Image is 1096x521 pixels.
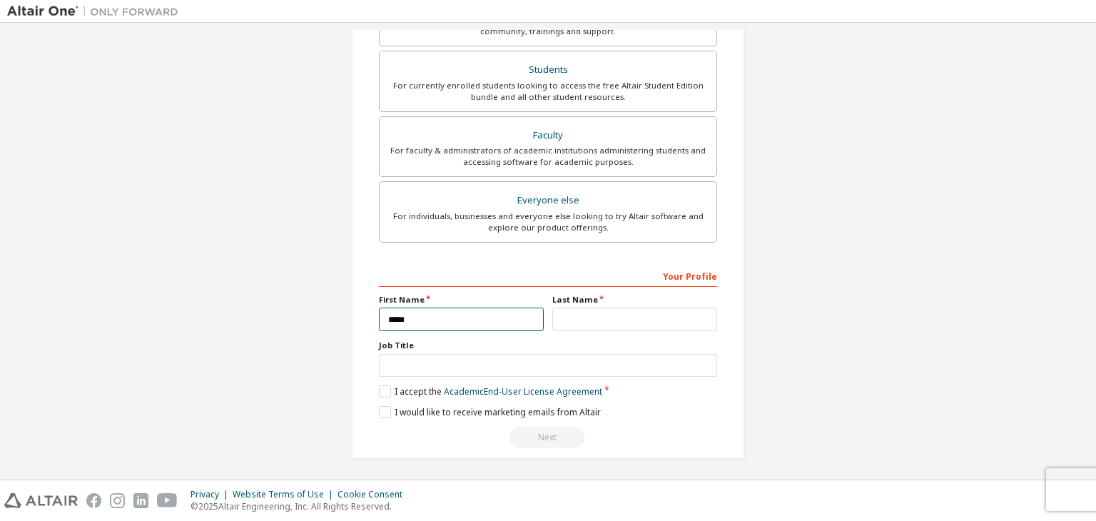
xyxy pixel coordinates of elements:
[444,385,602,398] a: Academic End-User License Agreement
[379,406,601,418] label: I would like to receive marketing emails from Altair
[191,489,233,500] div: Privacy
[388,191,708,211] div: Everyone else
[157,493,178,508] img: youtube.svg
[379,427,717,448] div: Read and acccept EULA to continue
[379,294,544,305] label: First Name
[4,493,78,508] img: altair_logo.svg
[388,211,708,233] div: For individuals, businesses and everyone else looking to try Altair software and explore our prod...
[388,80,708,103] div: For currently enrolled students looking to access the free Altair Student Edition bundle and all ...
[379,264,717,287] div: Your Profile
[7,4,186,19] img: Altair One
[388,60,708,80] div: Students
[133,493,148,508] img: linkedin.svg
[552,294,717,305] label: Last Name
[388,145,708,168] div: For faculty & administrators of academic institutions administering students and accessing softwa...
[379,340,717,351] label: Job Title
[388,126,708,146] div: Faculty
[233,489,338,500] div: Website Terms of Use
[110,493,125,508] img: instagram.svg
[191,500,411,512] p: © 2025 Altair Engineering, Inc. All Rights Reserved.
[379,385,602,398] label: I accept the
[338,489,411,500] div: Cookie Consent
[86,493,101,508] img: facebook.svg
